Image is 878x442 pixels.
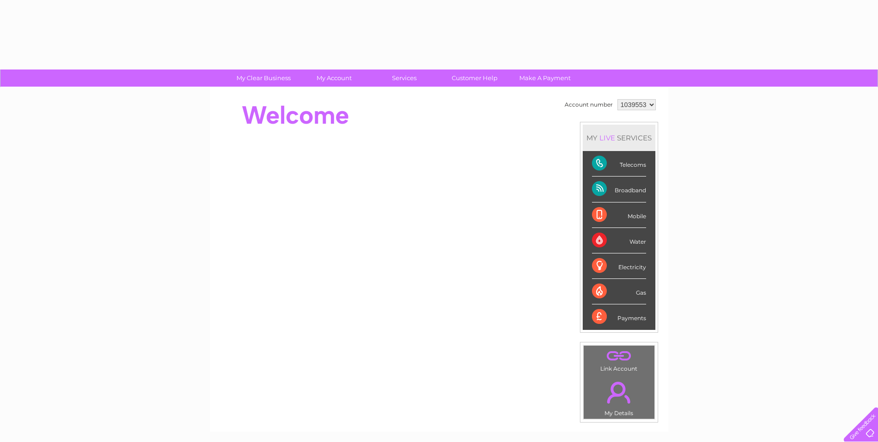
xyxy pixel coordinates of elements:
a: My Clear Business [225,69,302,87]
td: My Details [583,374,655,419]
td: Account number [562,97,615,113]
a: . [586,376,652,409]
div: Water [592,228,646,253]
a: Customer Help [436,69,513,87]
div: Electricity [592,253,646,279]
a: My Account [296,69,372,87]
div: Telecoms [592,151,646,177]
div: Broadband [592,177,646,202]
div: Gas [592,279,646,304]
div: Payments [592,304,646,329]
div: Mobile [592,202,646,228]
div: MY SERVICES [583,125,655,151]
a: . [586,348,652,364]
a: Make A Payment [507,69,583,87]
a: Services [366,69,442,87]
div: LIVE [598,133,617,142]
td: Link Account [583,345,655,374]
